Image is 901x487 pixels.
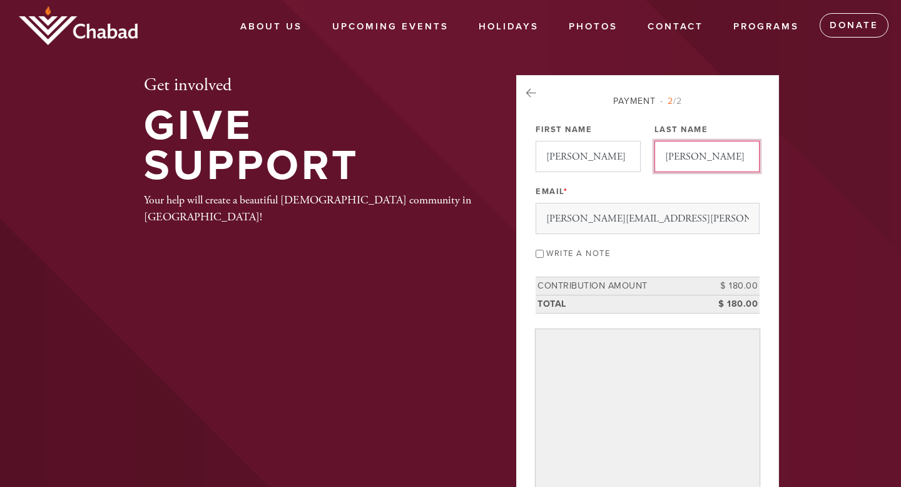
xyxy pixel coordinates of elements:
[469,15,548,39] a: Holidays
[559,15,627,39] a: Photos
[144,106,476,187] h1: Give Support
[724,15,808,39] a: Programs
[654,124,708,135] label: Last Name
[703,295,760,313] td: $ 180.00
[703,277,760,295] td: $ 180.00
[546,249,610,259] label: Write a note
[638,15,713,39] a: Contact
[19,6,138,45] img: logo_half.png
[323,15,458,39] a: Upcoming Events
[144,192,476,225] div: Your help will create a beautiful [DEMOGRAPHIC_DATA] community in [GEOGRAPHIC_DATA]!
[144,75,476,96] h2: Get involved
[231,15,312,39] a: About Us
[668,96,673,106] span: 2
[536,95,760,108] div: Payment
[536,295,703,313] td: Total
[820,13,888,38] a: Donate
[536,186,568,197] label: Email
[564,187,568,197] span: This field is required.
[536,277,703,295] td: Contribution Amount
[536,124,592,135] label: First Name
[660,96,682,106] span: /2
